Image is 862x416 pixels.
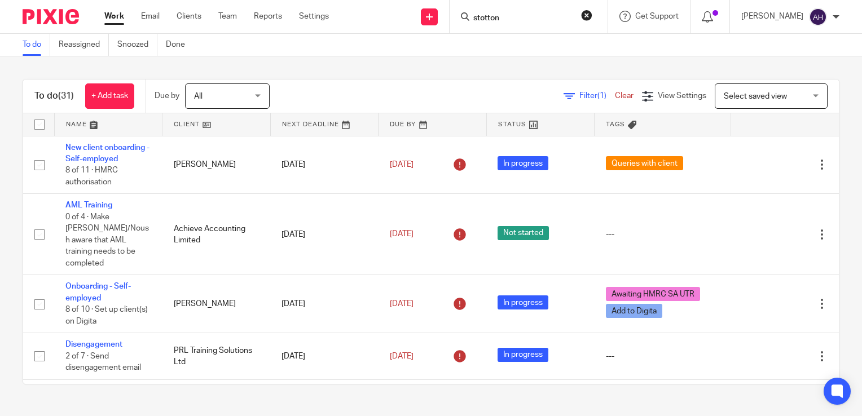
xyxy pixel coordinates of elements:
[65,340,122,348] a: Disengagement
[270,333,379,379] td: [DATE]
[472,14,574,24] input: Search
[85,83,134,109] a: + Add task
[65,352,141,372] span: 2 of 7 · Send disengagement email
[141,11,160,22] a: Email
[104,11,124,22] a: Work
[581,10,592,21] button: Clear
[606,351,719,362] div: ---
[117,34,157,56] a: Snoozed
[606,304,662,318] span: Add to Digita
[390,300,414,308] span: [DATE]
[741,11,803,22] p: [PERSON_NAME]
[597,92,606,100] span: (1)
[254,11,282,22] a: Reports
[390,352,414,360] span: [DATE]
[162,275,271,333] td: [PERSON_NAME]
[579,92,615,100] span: Filter
[166,34,193,56] a: Done
[606,229,719,240] div: ---
[162,136,271,194] td: [PERSON_NAME]
[615,92,634,100] a: Clear
[65,201,112,209] a: AML Training
[658,92,706,100] span: View Settings
[635,12,679,20] span: Get Support
[65,213,149,267] span: 0 of 4 · Make [PERSON_NAME]/Noush aware that AML training needs to be completed
[606,156,683,170] span: Queries with client
[162,333,271,379] td: PRL Training Solutions Ltd
[194,92,203,100] span: All
[498,348,548,362] span: In progress
[606,287,700,301] span: Awaiting HMRC SA UTR
[390,231,414,238] span: [DATE]
[65,282,131,302] a: Onboarding - Self-employed
[58,91,74,100] span: (31)
[23,9,79,24] img: Pixie
[270,194,379,275] td: [DATE]
[498,156,548,170] span: In progress
[65,306,148,325] span: 8 of 10 · Set up client(s) on Digita
[65,166,118,186] span: 8 of 11 · HMRC authorisation
[809,8,827,26] img: svg%3E
[390,161,414,169] span: [DATE]
[177,11,201,22] a: Clients
[162,194,271,275] td: Achieve Accounting Limited
[65,144,149,163] a: New client onboarding - Self-employed
[270,136,379,194] td: [DATE]
[59,34,109,56] a: Reassigned
[155,90,179,101] p: Due by
[23,34,50,56] a: To do
[34,90,74,102] h1: To do
[270,275,379,333] td: [DATE]
[218,11,237,22] a: Team
[606,121,625,127] span: Tags
[498,295,548,309] span: In progress
[498,226,549,240] span: Not started
[724,92,787,100] span: Select saved view
[299,11,329,22] a: Settings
